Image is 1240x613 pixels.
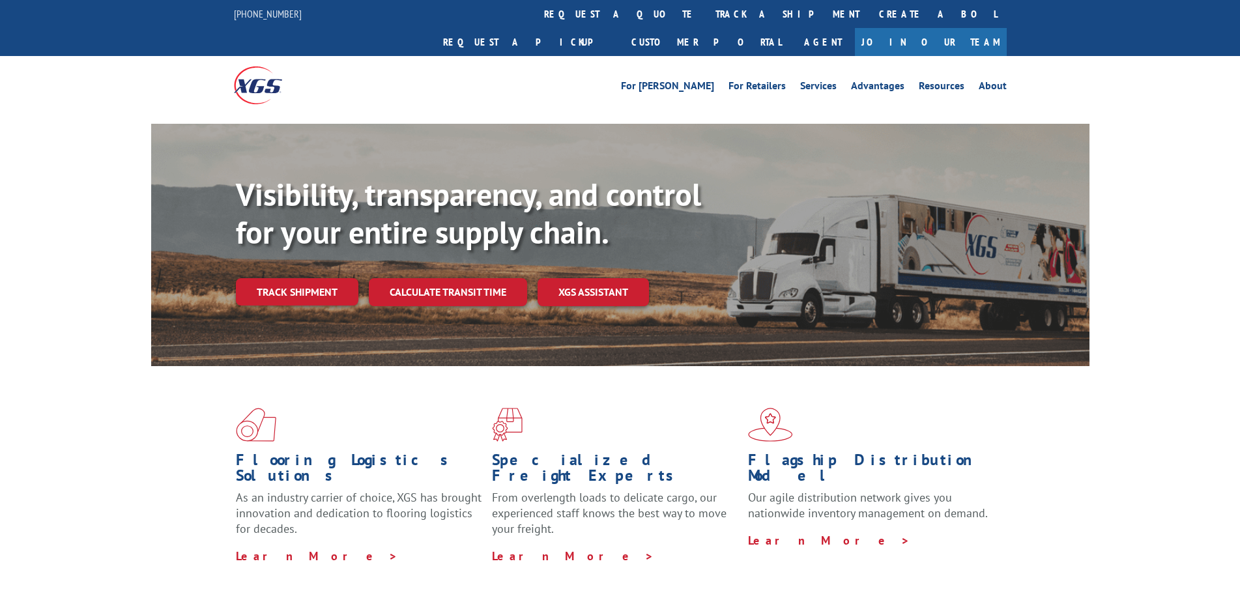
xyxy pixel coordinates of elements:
[236,408,276,442] img: xgs-icon-total-supply-chain-intelligence-red
[855,28,1007,56] a: Join Our Team
[538,278,649,306] a: XGS ASSISTANT
[919,81,964,95] a: Resources
[851,81,904,95] a: Advantages
[236,278,358,306] a: Track shipment
[492,549,654,563] a: Learn More >
[748,408,793,442] img: xgs-icon-flagship-distribution-model-red
[369,278,527,306] a: Calculate transit time
[622,28,791,56] a: Customer Portal
[433,28,622,56] a: Request a pickup
[728,81,786,95] a: For Retailers
[234,7,302,20] a: [PHONE_NUMBER]
[236,490,482,536] span: As an industry carrier of choice, XGS has brought innovation and dedication to flooring logistics...
[236,174,701,252] b: Visibility, transparency, and control for your entire supply chain.
[621,81,714,95] a: For [PERSON_NAME]
[236,549,398,563] a: Learn More >
[748,533,910,548] a: Learn More >
[748,452,994,490] h1: Flagship Distribution Model
[492,490,738,548] p: From overlength loads to delicate cargo, our experienced staff knows the best way to move your fr...
[791,28,855,56] a: Agent
[979,81,1007,95] a: About
[492,452,738,490] h1: Specialized Freight Experts
[236,452,482,490] h1: Flooring Logistics Solutions
[492,408,523,442] img: xgs-icon-focused-on-flooring-red
[800,81,837,95] a: Services
[748,490,988,520] span: Our agile distribution network gives you nationwide inventory management on demand.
